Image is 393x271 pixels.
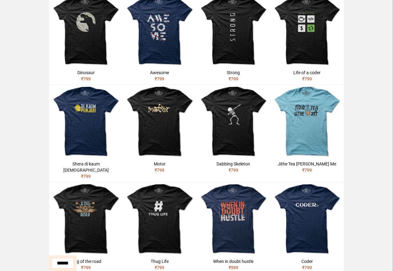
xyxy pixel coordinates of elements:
div: King of the road [52,258,120,264]
span: ₹ 799 [229,168,238,173]
span: ₹ 599 [229,265,238,270]
a: Jithe Tea [PERSON_NAME] Me₹799 [270,85,344,176]
img: skeleton-dabbing.jpg [197,85,270,158]
a: Shera di kaum [DEMOGRAPHIC_DATA]₹799 [49,85,123,182]
img: thug-life.jpg [123,182,196,256]
img: shera-di-kaum-punjabi-1.jpg [49,85,123,158]
div: Jithe Tea [PERSON_NAME] Me [273,161,341,167]
span: ₹ 799 [302,168,312,173]
a: Motor₹799 [123,85,196,176]
span: ₹ 799 [155,265,164,270]
div: Motor [125,161,194,167]
img: when-in-doubt-hustle.jpg [197,182,270,256]
span: ₹ 799 [81,174,91,179]
span: ₹ 799 [229,76,238,81]
span: ₹ 799 [81,76,91,81]
div: Coder [273,258,341,264]
span: ₹ 799 [302,265,312,270]
span: ₹ 799 [81,265,91,270]
div: Dinosaur [52,70,120,76]
span: ₹ 799 [302,76,312,81]
div: Strong [199,70,268,76]
img: king-of-the-road.jpg [49,182,123,256]
img: motor.jpg [123,85,196,158]
img: coder.jpg [270,182,344,256]
div: Life of a coder [273,70,341,76]
img: jithe-tea-uthe-me.jpg [270,85,344,158]
span: ₹ 799 [155,168,164,173]
div: When in doubt hustle [199,258,268,264]
div: Thug Life [125,258,194,264]
div: Shera di kaum [DEMOGRAPHIC_DATA] [52,161,120,173]
span: ₹ 799 [155,76,164,81]
div: Dabbing Skeleton [199,161,268,167]
a: Dabbing Skeleton₹799 [197,85,270,176]
div: Awesome [125,70,194,76]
